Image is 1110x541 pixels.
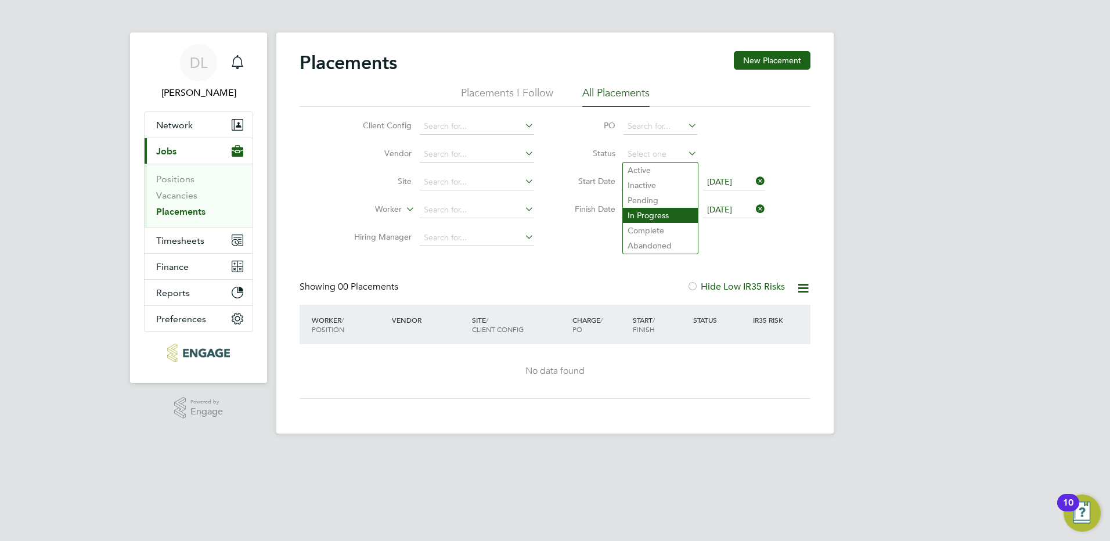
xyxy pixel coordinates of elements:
[420,118,534,135] input: Search for...
[145,112,253,138] button: Network
[156,174,194,185] a: Positions
[145,164,253,227] div: Jobs
[345,120,412,131] label: Client Config
[1063,503,1073,518] div: 10
[420,174,534,190] input: Search for...
[420,146,534,163] input: Search for...
[624,146,697,163] input: Select one
[624,118,697,135] input: Search for...
[167,344,229,362] img: barnfieldconstruction-logo-retina.png
[563,148,615,158] label: Status
[630,309,690,340] div: Start
[300,281,401,293] div: Showing
[144,86,253,100] span: David Leyland
[690,309,751,330] div: Status
[563,204,615,214] label: Finish Date
[300,51,397,74] h2: Placements
[469,309,570,340] div: Site
[338,281,398,293] span: 00 Placements
[156,146,176,157] span: Jobs
[623,193,698,208] li: Pending
[190,55,207,70] span: DL
[420,202,534,218] input: Search for...
[623,178,698,193] li: Inactive
[145,254,253,279] button: Finance
[145,280,253,305] button: Reports
[572,315,603,334] span: / PO
[461,86,553,107] li: Placements I Follow
[1064,495,1101,532] button: Open Resource Center, 10 new notifications
[707,176,732,187] span: [DATE]
[312,315,344,334] span: / Position
[156,206,206,217] a: Placements
[190,407,223,417] span: Engage
[130,33,267,383] nav: Main navigation
[345,232,412,242] label: Hiring Manager
[563,176,615,186] label: Start Date
[633,315,655,334] span: / Finish
[311,365,799,377] div: No data found
[582,86,650,107] li: All Placements
[174,397,224,419] a: Powered byEngage
[345,148,412,158] label: Vendor
[156,120,193,131] span: Network
[345,176,412,186] label: Site
[156,313,206,324] span: Preferences
[623,238,698,253] li: Abandoned
[623,208,698,223] li: In Progress
[623,163,698,178] li: Active
[472,315,524,334] span: / Client Config
[750,309,790,330] div: IR35 Risk
[623,223,698,238] li: Complete
[156,287,190,298] span: Reports
[145,306,253,331] button: Preferences
[570,309,630,340] div: Charge
[389,309,469,330] div: Vendor
[309,309,389,340] div: Worker
[145,138,253,164] button: Jobs
[563,120,615,131] label: PO
[156,190,197,201] a: Vacancies
[156,235,204,246] span: Timesheets
[190,397,223,407] span: Powered by
[144,44,253,100] a: DL[PERSON_NAME]
[145,228,253,253] button: Timesheets
[707,204,732,215] span: [DATE]
[144,344,253,362] a: Go to home page
[420,230,534,246] input: Search for...
[687,281,785,293] label: Hide Low IR35 Risks
[335,204,402,215] label: Worker
[156,261,189,272] span: Finance
[734,51,810,70] button: New Placement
